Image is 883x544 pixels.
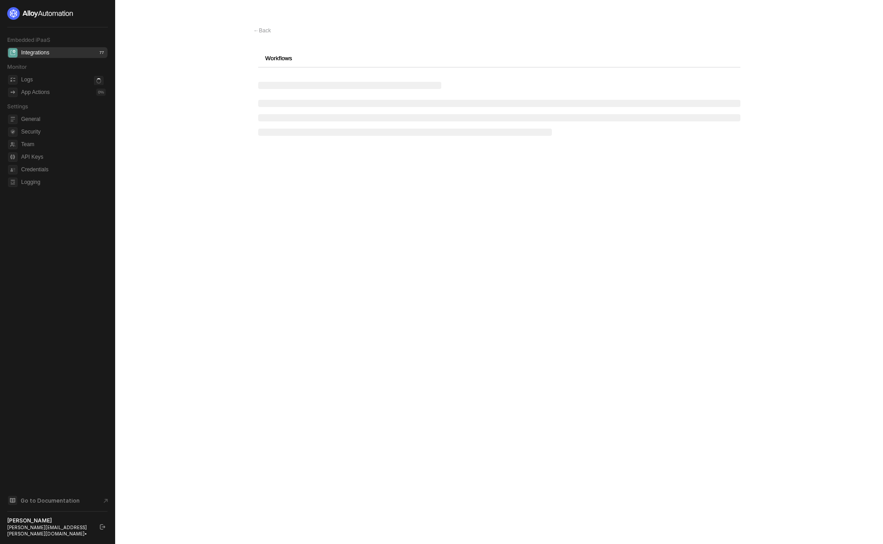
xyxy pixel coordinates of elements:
a: logo [7,7,108,20]
a: Knowledge Base [7,495,108,506]
span: Monitor [7,63,27,70]
span: Go to Documentation [21,497,80,504]
span: credentials [8,165,18,174]
div: [PERSON_NAME][EMAIL_ADDRESS][PERSON_NAME][DOMAIN_NAME] • [7,524,92,537]
div: Integrations [21,49,49,57]
span: Logging [21,177,106,187]
span: Credentials [21,164,106,175]
span: icon-logs [8,75,18,85]
span: ← [254,27,259,34]
span: Team [21,139,106,150]
div: App Actions [21,89,49,96]
div: Logs [21,76,33,84]
div: [PERSON_NAME] [7,517,92,524]
span: General [21,114,106,125]
span: document-arrow [101,496,110,505]
span: logging [8,178,18,187]
span: Embedded iPaaS [7,36,50,43]
span: Workflows [265,55,292,62]
span: icon-loader [94,76,103,85]
div: 77 [98,49,106,56]
span: API Keys [21,152,106,162]
img: logo [7,7,74,20]
span: logout [100,524,105,530]
div: 0 % [96,89,106,96]
span: api-key [8,152,18,162]
span: team [8,140,18,149]
span: security [8,127,18,137]
span: icon-app-actions [8,88,18,97]
span: documentation [8,496,17,505]
div: Back [254,27,271,35]
span: general [8,115,18,124]
span: Security [21,126,106,137]
span: integrations [8,48,18,58]
span: Settings [7,103,28,110]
